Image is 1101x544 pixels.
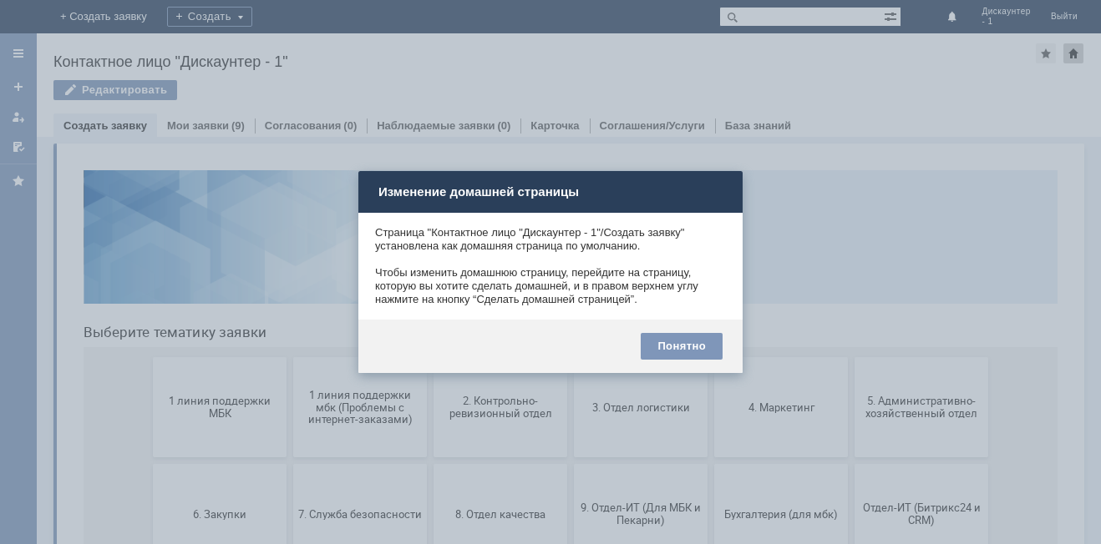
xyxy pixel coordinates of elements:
span: 1 линия поддержки мбк (Проблемы с интернет-заказами) [228,231,352,269]
button: 7. Служба безопасности [223,307,357,407]
button: не актуален [784,414,918,514]
span: 7. Служба безопасности [228,350,352,363]
header: Выберите тематику заявки [13,167,987,184]
span: 4. Маркетинг [649,244,773,256]
button: Франчайзинг [363,414,497,514]
button: 1 линия поддержки МБК [83,200,216,300]
span: 9. Отдел-ИТ (Для МБК и Пекарни) [509,345,632,370]
div: Страница "Контактное лицо "Дискаунтер - 1"/Создать заявку" установлена как домашняя страница по у... [375,226,726,306]
button: Финансовый отдел [223,414,357,514]
button: 3. Отдел логистики [504,200,637,300]
span: Финансовый отдел [228,457,352,470]
div: Изменение домашней страницы [358,171,743,213]
button: 2. Контрольно-ревизионный отдел [363,200,497,300]
span: Отдел-ИТ (Офис) [88,457,211,470]
span: Бухгалтерия (для мбк) [649,350,773,363]
button: Отдел-ИТ (Офис) [83,414,216,514]
span: Это соглашение не активно! [509,451,632,476]
span: не актуален [789,457,913,470]
span: 3. Отдел логистики [509,244,632,256]
span: [PERSON_NAME]. Услуги ИТ для МБК (оформляет L1) [649,445,773,482]
span: 6. Закупки [88,350,211,363]
button: Бухгалтерия (для мбк) [644,307,778,407]
button: 8. Отдел качества [363,307,497,407]
span: Отдел-ИТ (Битрикс24 и CRM) [789,345,913,370]
button: Это соглашение не активно! [504,414,637,514]
button: [PERSON_NAME]. Услуги ИТ для МБК (оформляет L1) [644,414,778,514]
button: 5. Административно-хозяйственный отдел [784,200,918,300]
span: 2. Контрольно-ревизионный отдел [368,238,492,263]
span: 5. Административно-хозяйственный отдел [789,238,913,263]
button: Отдел-ИТ (Битрикс24 и CRM) [784,307,918,407]
label: Воспользуйтесь поиском [333,41,667,58]
input: Например, почта или справка [333,74,667,105]
span: Франчайзинг [368,457,492,470]
span: 1 линия поддержки МБК [88,238,211,263]
button: 4. Маркетинг [644,200,778,300]
button: 1 линия поддержки мбк (Проблемы с интернет-заказами) [223,200,357,300]
button: 6. Закупки [83,307,216,407]
button: 9. Отдел-ИТ (Для МБК и Пекарни) [504,307,637,407]
span: 8. Отдел качества [368,350,492,363]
